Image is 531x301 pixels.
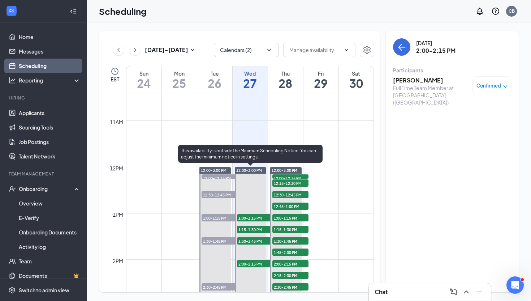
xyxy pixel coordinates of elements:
a: E-Verify [19,211,81,225]
span: 1:30-1:45 PM [202,237,238,245]
h1: 27 [233,77,268,89]
div: Reporting [19,77,81,84]
a: Applicants [19,106,81,120]
div: This availability is outside the Minimum Scheduling Notice. You can adjust the minimum notice in ... [178,145,323,163]
span: We're working on your ticket [26,33,98,39]
button: Tickets [96,226,144,255]
span: EST [111,76,119,83]
h1: 29 [303,77,338,89]
button: Minimize [474,286,485,298]
a: Team [19,254,81,268]
svg: QuestionInfo [491,7,500,16]
span: 2:30-2:45 PM [272,283,308,291]
span: [PERSON_NAME] - Form I-9 [33,59,101,67]
button: Calendars (2)ChevronDown [214,43,279,57]
div: [DATE] [416,39,456,47]
span: 1:30-1:45 PM [272,237,308,245]
svg: SmallChevronDown [188,46,197,54]
h1: 24 [126,77,161,89]
input: Manage availability [289,46,341,54]
span: 12:00-3:00 PM [201,168,226,173]
span: Tickets [112,244,129,249]
div: Close [127,3,140,16]
div: Sun [126,70,161,77]
div: [PERSON_NAME] [26,40,68,48]
span: Rate your conversation [26,68,85,73]
span: 12:30-12:45 PM [272,191,308,198]
h3: 2:00-2:15 PM [416,47,456,55]
span: 1:15-1:30 PM [237,226,273,233]
span: 12:00-3:00 PM [272,168,297,173]
span: 1:00-1:15 PM [237,214,273,221]
div: Onboarding [19,185,74,192]
svg: ArrowLeft [397,43,406,51]
a: August 30, 2025 [339,66,374,93]
button: Send us a message [33,204,111,218]
svg: Collapse [70,8,77,15]
button: ChevronRight [130,44,141,55]
a: Sourcing Tools [19,120,81,135]
svg: Clock [111,67,119,76]
span: 1:45-2:00 PM [272,249,308,256]
a: August 25, 2025 [162,66,197,93]
button: Settings [360,43,374,57]
svg: ChevronRight [131,46,139,54]
span: Messages [58,244,86,249]
div: CB [509,8,515,14]
span: 12:15-12:30 PM [272,179,308,187]
span: 2:30-2:45 PM [202,283,238,291]
a: August 24, 2025 [126,66,161,93]
svg: ChevronLeft [115,46,122,54]
div: 2pm [111,257,125,265]
a: August 28, 2025 [268,66,303,93]
a: DocumentsCrown [19,268,81,283]
div: Mon [162,70,197,77]
svg: UserCheck [9,185,16,192]
a: August 27, 2025 [233,66,268,93]
img: Profile image for James [8,64,23,78]
span: 1:30-1:45 PM [237,237,273,245]
span: 12:45-1:00 PM [272,203,308,210]
svg: Settings [363,46,371,54]
div: [PERSON_NAME] [26,75,68,82]
iframe: Intercom live chat [506,276,524,294]
div: 12pm [108,164,125,172]
span: 12:30-12:45 PM [202,191,238,198]
button: ChevronUp [461,286,472,298]
img: Profile image for Mike [8,29,23,44]
svg: Minimize [475,288,484,296]
div: Tue [197,70,232,77]
h3: [PERSON_NAME] [393,76,469,84]
h1: 26 [197,77,232,89]
span: 2:00-2:15 PM [272,260,308,267]
span: 1:15-1:30 PM [272,226,308,233]
button: Messages [48,226,96,255]
a: Onboarding Documents [19,225,81,239]
div: Fri [303,70,338,77]
a: Activity log [19,239,81,254]
div: Hiring [9,95,79,101]
span: 12:00-12:15 PM [202,174,238,182]
button: ChevronLeft [113,44,124,55]
span: 1:00-1:15 PM [202,214,238,221]
div: Full Time Team Member at [GEOGRAPHIC_DATA] ([GEOGRAPHIC_DATA]) [393,84,469,106]
a: Job Postings [19,135,81,149]
span: 2:15-2:30 PM [272,272,308,279]
button: back-button [393,38,410,56]
div: Team Management [9,171,79,177]
svg: WorkstreamLogo [8,7,15,14]
svg: Analysis [9,77,16,84]
div: Switch to admin view [19,287,69,294]
div: 1pm [111,211,125,219]
span: down [503,84,508,89]
div: 11am [108,118,125,126]
h3: [DATE] - [DATE] [145,46,188,54]
h1: 30 [339,77,374,89]
button: ComposeMessage [448,286,459,298]
span: 1:00-1:15 PM [272,214,308,221]
h1: 28 [268,77,303,89]
h3: Chat [375,288,388,296]
svg: ComposeMessage [449,288,458,296]
span: 12:00-12:15 PM [272,174,308,182]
